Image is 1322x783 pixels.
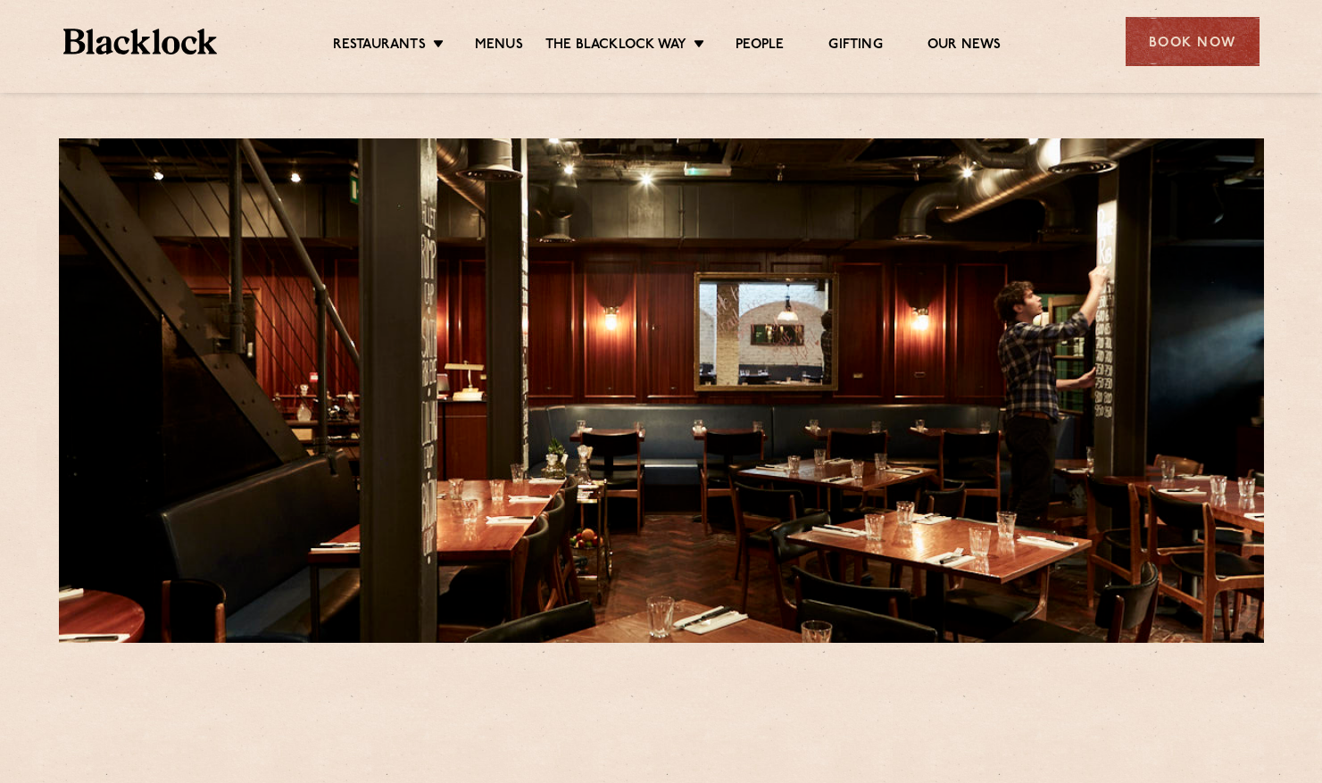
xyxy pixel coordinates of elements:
[333,37,426,56] a: Restaurants
[63,29,218,54] img: BL_Textured_Logo-footer-cropped.svg
[1126,17,1260,66] div: Book Now
[736,37,784,56] a: People
[828,37,882,56] a: Gifting
[545,37,686,56] a: The Blacklock Way
[927,37,1002,56] a: Our News
[475,37,523,56] a: Menus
